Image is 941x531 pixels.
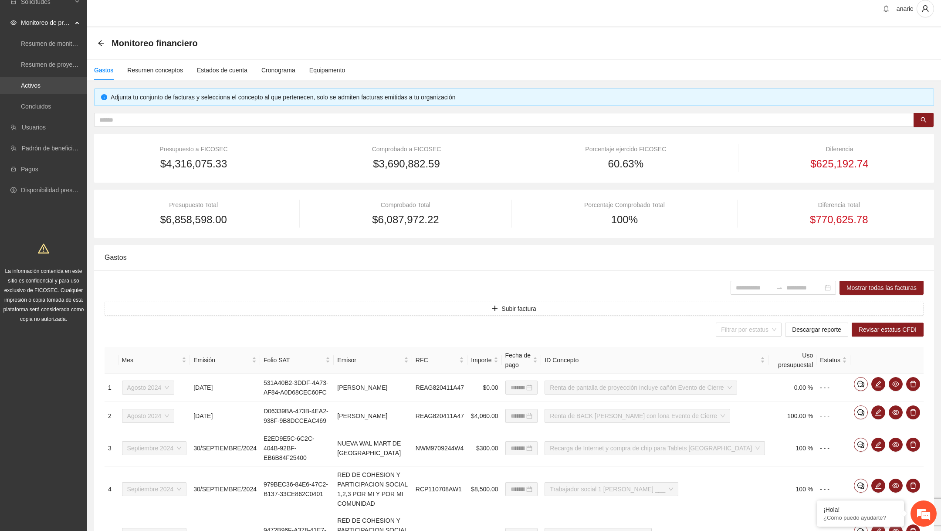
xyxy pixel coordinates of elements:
[907,482,920,489] span: delete
[501,304,536,313] span: Subir factura
[872,409,885,416] span: edit
[846,283,917,293] span: Mostrar todas las facturas
[127,381,169,394] span: Agosto 2024
[889,377,903,391] button: eye
[872,381,885,388] span: edit
[38,243,49,254] span: warning
[859,325,917,334] span: Revisar estatus CFDI
[10,20,17,26] span: eye
[21,14,72,31] span: Monitoreo de proyectos
[906,438,920,452] button: delete
[105,200,282,210] div: Presupuesto Total
[412,374,467,402] td: REAG820411A47
[906,377,920,391] button: delete
[823,514,897,521] p: ¿Cómo puedo ayudarte?
[467,347,501,374] th: Importe
[823,506,897,513] div: ¡Hola!
[127,65,183,75] div: Resumen conceptos
[608,156,643,172] span: 60.63%
[22,124,46,131] a: Usuarios
[550,483,673,496] span: Trabajador social 1 Cuauhtémoc ___
[412,466,467,512] td: RCP110708AW1
[816,347,850,374] th: Estatus
[334,402,412,430] td: [PERSON_NAME]
[197,65,247,75] div: Estados de cuenta
[260,347,334,374] th: Folio SAT
[810,211,868,228] span: $770,625.78
[122,355,180,365] span: Mes
[889,405,903,419] button: eye
[871,405,885,419] button: edit
[127,442,182,455] span: Septiembre 2024
[467,466,501,512] td: $8,500.00
[193,355,250,365] span: Emisión
[309,65,345,75] div: Equipamento
[854,441,867,448] span: comment
[550,442,760,455] span: Recarga de Internet y compra de chip para Tablets Chihuahua
[768,466,816,512] td: 100 %
[105,302,924,316] button: plusSubir factura
[412,402,467,430] td: REAG820411A47
[190,402,260,430] td: [DATE]
[334,374,412,402] td: [PERSON_NAME]
[505,351,531,370] span: Fecha de pago
[914,113,934,127] button: search
[530,144,721,154] div: Porcentaje ejercido FICOSEC
[4,238,166,269] textarea: Escriba su mensaje y pulse “Intro”
[889,381,902,388] span: eye
[768,347,816,374] th: Uso presupuestal
[190,466,260,512] td: 30/SEPTIEMBRE/2024
[755,200,924,210] div: Diferencia Total
[160,211,227,228] span: $6,858,598.00
[337,355,402,365] span: Emisor
[541,347,768,374] th: ID Concepto
[611,211,638,228] span: 100%
[810,156,868,172] span: $625,192.74
[118,347,190,374] th: Mes
[906,479,920,493] button: delete
[854,409,867,416] span: comment
[545,355,758,365] span: ID Concepto
[101,94,107,100] span: info-circle
[528,200,720,210] div: Porcentaje Comprobado Total
[768,374,816,402] td: 0.00 %
[317,200,494,210] div: Comprobado Total
[889,479,903,493] button: eye
[260,466,334,512] td: 979BEC36-84E6-47C2-B137-33CE862C0401
[917,5,934,13] span: user
[105,466,118,512] td: 4
[334,347,412,374] th: Emisor
[264,355,324,365] span: Folio SAT
[105,245,924,270] div: Gastos
[98,40,105,47] span: arrow-left
[190,374,260,402] td: [DATE]
[816,402,850,430] td: - - -
[373,156,440,172] span: $3,690,882.59
[190,430,260,466] td: 30/SEPTIEMBRE/2024
[317,144,496,154] div: Comprobado a FICOSEC
[21,61,114,68] a: Resumen de proyectos aprobados
[412,347,467,374] th: RFC
[776,284,783,291] span: swap-right
[792,325,841,334] span: Descargar reporte
[880,5,893,12] span: bell
[21,166,38,173] a: Pagos
[889,441,902,448] span: eye
[854,381,867,388] span: comment
[854,482,867,489] span: comment
[471,355,491,365] span: Importe
[854,479,868,493] button: comment
[871,438,885,452] button: edit
[260,374,334,402] td: 531A40B2-3DDF-4A73-AF84-A0D68CEC60FC
[872,441,885,448] span: edit
[334,430,412,466] td: NUEVA WAL MART DE [GEOGRAPHIC_DATA]
[105,402,118,430] td: 2
[105,144,283,154] div: Presupuesto a FICOSEC
[21,103,51,110] a: Concluidos
[260,402,334,430] td: D06339BA-473B-4EA2-938F-9B8DCCEAC469
[889,409,902,416] span: eye
[906,405,920,419] button: delete
[768,430,816,466] td: 100 %
[872,482,885,489] span: edit
[127,409,169,422] span: Agosto 2024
